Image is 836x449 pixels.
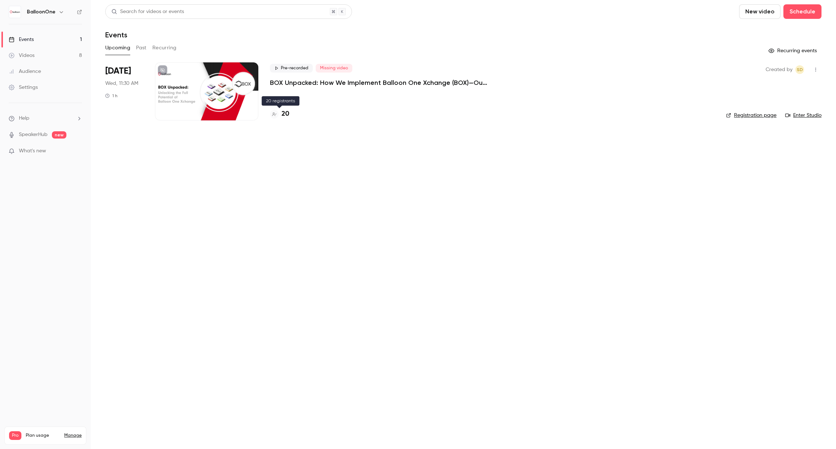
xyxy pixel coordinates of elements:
span: Sitara Duggal [795,65,804,74]
span: SD [797,65,803,74]
button: Upcoming [105,42,130,54]
h4: 20 [282,109,289,119]
button: New video [739,4,780,19]
a: BOX Unpacked: How We Implement Balloon One Xchange (BOX)—Our Proven Project Methodology [270,78,488,87]
a: SpeakerHub [19,131,48,139]
span: Wed, 11:30 AM [105,80,138,87]
span: Pro [9,431,21,440]
a: Manage [64,433,82,438]
h1: Events [105,30,127,39]
div: Events [9,36,34,43]
a: 20 [270,109,289,119]
span: Help [19,115,29,122]
li: help-dropdown-opener [9,115,82,122]
button: Past [136,42,147,54]
div: Videos [9,52,34,59]
a: Registration page [726,112,776,119]
span: Missing video [316,64,352,73]
span: Created by [766,65,792,74]
iframe: Noticeable Trigger [73,148,82,155]
div: Sep 10 Wed, 11:30 AM (Europe/London) [105,62,143,120]
div: Search for videos or events [111,8,184,16]
button: Schedule [783,4,821,19]
div: 1 h [105,93,118,99]
div: Settings [9,84,38,91]
button: Recurring events [765,45,821,57]
img: BalloonOne [9,6,21,18]
a: Enter Studio [785,112,821,119]
span: Plan usage [26,433,60,438]
span: new [52,131,66,139]
h6: BalloonOne [27,8,56,16]
span: [DATE] [105,65,131,77]
span: What's new [19,147,46,155]
div: Audience [9,68,41,75]
button: Recurring [152,42,177,54]
span: Pre-recorded [270,64,313,73]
